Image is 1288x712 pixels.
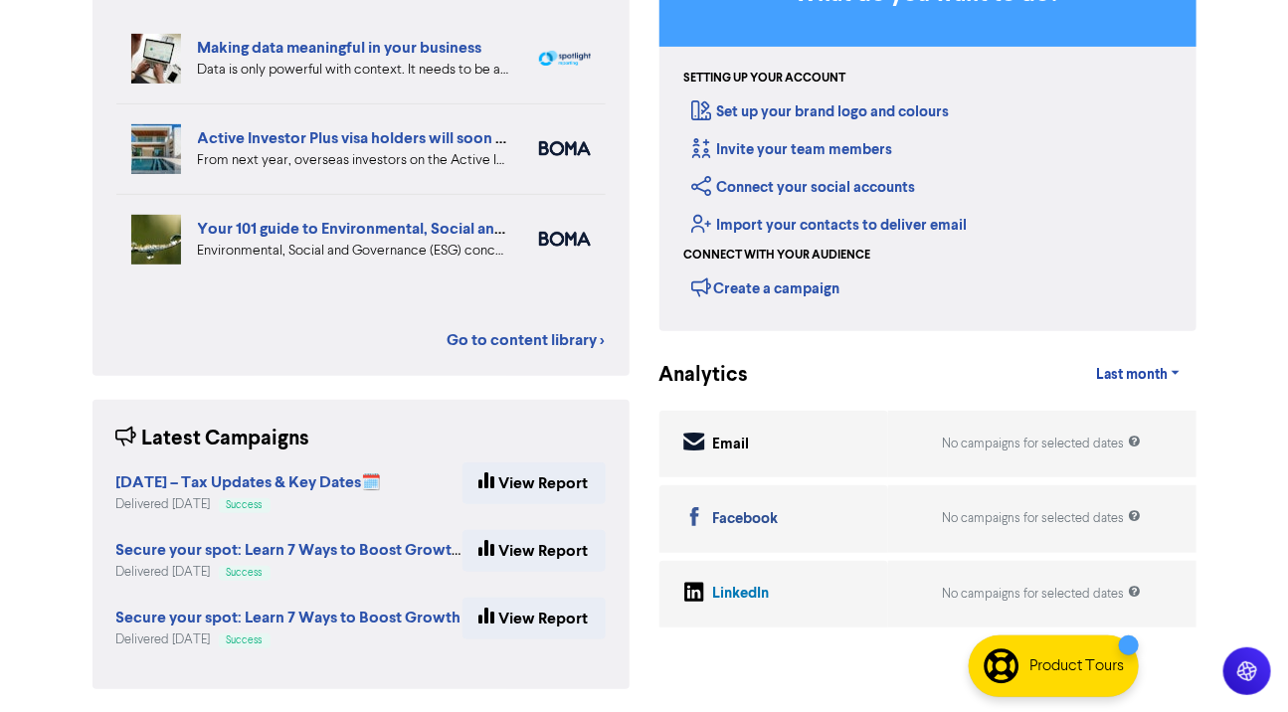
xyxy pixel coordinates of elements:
div: Create a campaign [692,272,840,302]
a: Go to content library > [448,328,606,352]
a: Invite your team members [692,140,893,159]
div: Connect with your audience [684,247,871,265]
div: Delivered [DATE] [116,563,462,582]
iframe: Chat Widget [1189,617,1288,712]
div: Delivered [DATE] [116,630,461,649]
div: LinkedIn [713,583,770,606]
a: Set up your brand logo and colours [692,102,950,121]
strong: [DATE] – Tax Updates & Key Dates🗓️ [116,472,382,492]
div: Email [713,434,750,456]
strong: Secure your spot: Learn 7 Ways to Boost Growth (Duplicated) [116,540,555,560]
a: Secure your spot: Learn 7 Ways to Boost Growth [116,611,461,626]
span: Success [227,635,263,645]
a: Last month [1080,355,1196,395]
div: Facebook [713,508,779,531]
a: Secure your spot: Learn 7 Ways to Boost Growth (Duplicated) [116,543,555,559]
a: Import your contacts to deliver email [692,216,968,235]
div: Analytics [659,360,724,391]
span: Success [227,568,263,578]
span: Success [227,500,263,510]
div: Delivered [DATE] [116,495,382,514]
a: View Report [462,598,606,639]
a: [DATE] – Tax Updates & Key Dates🗓️ [116,475,382,491]
div: No campaigns for selected dates [943,509,1142,528]
div: No campaigns for selected dates [943,585,1142,604]
div: No campaigns for selected dates [943,435,1142,453]
a: View Report [462,462,606,504]
a: Connect your social accounts [692,178,916,197]
div: Setting up your account [684,70,846,88]
div: Latest Campaigns [116,424,310,454]
strong: Secure your spot: Learn 7 Ways to Boost Growth [116,608,461,627]
a: View Report [462,530,606,572]
span: Last month [1096,366,1168,384]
